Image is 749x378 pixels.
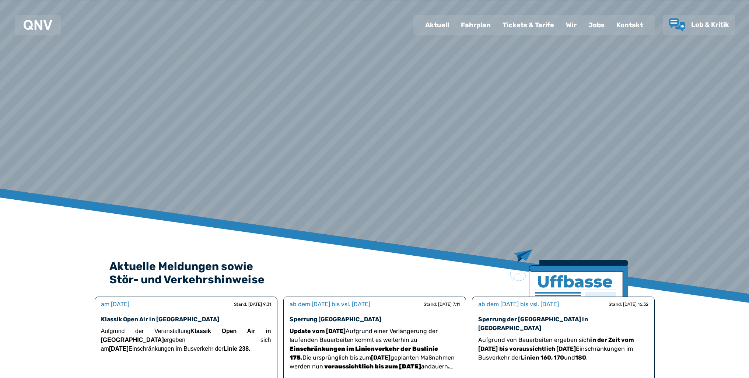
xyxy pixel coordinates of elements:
a: Lob & Kritik [669,18,729,32]
a: Fahrplan [455,15,497,35]
div: Stand: [DATE] 9:31 [234,301,271,307]
strong: 180 [575,354,586,361]
img: QNV Logo [24,20,52,30]
a: Tickets & Tarife [497,15,560,35]
h2: Aktuelle Meldungen sowie Stör- und Verkehrshinweise [109,260,640,286]
strong: [DATE] [109,346,129,352]
strong: a [323,363,424,370]
a: Wir [560,15,582,35]
a: Kontakt [610,15,649,35]
a: Klassik Open Air in [GEOGRAPHIC_DATA] [101,316,219,323]
span: Aufgrund der Veranstaltung ergeben sich am Einschränkungen im Busverkehr der [101,328,271,352]
a: Jobs [582,15,610,35]
a: Sperrung [GEOGRAPHIC_DATA] [290,316,381,323]
strong: voraussichtlich bis zum [DATE] [324,363,421,370]
strong: Update vom [DATE] [290,328,346,335]
p: Aufgrund einer Verlängerung der laufenden Bauarbeiten kommt es weiterhin zu Die ursprünglich bis ... [290,327,460,371]
strong: bis voraussichtlich [DATE] [499,345,576,352]
span: Lob & Kritik [691,21,729,29]
div: ab dem [DATE] bis vsl. [DATE] [290,300,370,309]
strong: [DATE] [371,354,391,361]
strong: . [290,345,438,361]
a: Sperrung der [GEOGRAPHIC_DATA] in [GEOGRAPHIC_DATA] [478,316,588,332]
a: QNV Logo [24,18,52,32]
strong: Linien 160, 170 [521,354,564,361]
div: ab dem [DATE] bis vsl. [DATE] [478,300,559,309]
strong: . [448,363,454,370]
strong: Linie 238. [224,346,251,352]
img: Zeitung mit Titel Uffbase [510,249,628,341]
div: Stand: [DATE] 16:32 [609,301,648,307]
div: am [DATE] [101,300,129,309]
strong: Einschränkungen im Linienverkehr der Buslinie 175 [290,345,438,361]
a: Aktuell [419,15,455,35]
p: Aufgrund von Bauarbeiten ergeben sich Einschränkungen im Busverkehr der und . [478,336,648,362]
div: Stand: [DATE] 7:11 [424,301,460,307]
